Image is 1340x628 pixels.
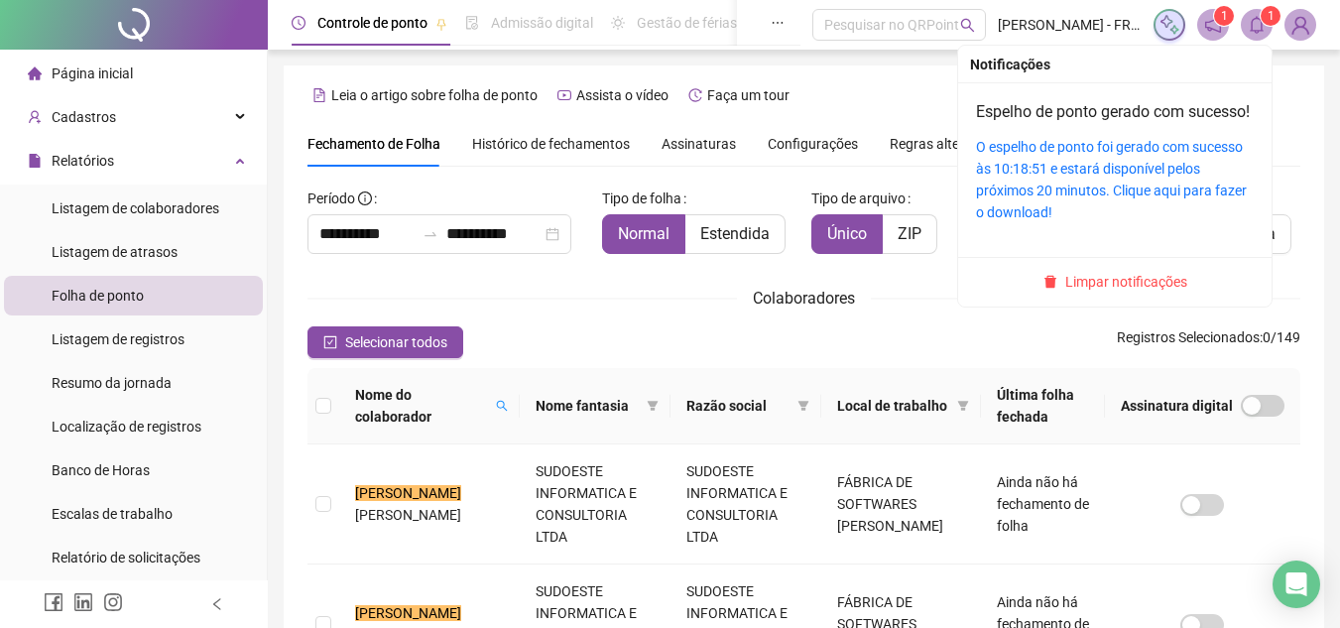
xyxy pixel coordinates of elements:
span: Regras alteradas [890,137,995,151]
a: Espelho de ponto gerado com sucesso! [976,102,1250,121]
span: Tipo de folha [602,188,681,209]
span: Ainda não há fechamento de folha [997,474,1089,534]
span: filter [793,391,813,421]
span: Estendida [700,224,770,243]
span: [PERSON_NAME] - FREIRE INFORMÁTICA LTDA [998,14,1142,36]
span: Resumo da jornada [52,375,172,391]
span: clock-circle [292,16,305,30]
span: ZIP [898,224,921,243]
span: Registros Selecionados [1117,329,1260,345]
span: 1 [1268,9,1275,23]
span: ellipsis [771,16,785,30]
span: filter [643,391,663,421]
span: Período [307,190,355,206]
span: Faça um tour [707,87,790,103]
span: Cadastros [52,109,116,125]
span: search [960,18,975,33]
span: Listagem de colaboradores [52,200,219,216]
span: Relatórios [52,153,114,169]
span: Gestão de férias [637,15,737,31]
span: 1 [1221,9,1228,23]
span: facebook [44,592,63,612]
span: Razão social [686,395,790,417]
span: Local de trabalho [837,395,948,417]
button: Limpar notificações [1035,270,1195,294]
span: Fechamento de Folha [307,136,440,152]
span: Colaboradores [753,289,855,308]
span: Listagem de atrasos [52,244,178,260]
span: history [688,88,702,102]
div: Open Intercom Messenger [1273,561,1320,608]
span: Escalas de trabalho [52,506,173,522]
span: Nome fantasia [536,395,639,417]
mark: [PERSON_NAME] [355,485,461,501]
span: left [210,597,224,611]
span: Único [827,224,867,243]
span: swap-right [423,226,438,242]
span: check-square [323,335,337,349]
span: Configurações [768,137,858,151]
span: Histórico de fechamentos [472,136,630,152]
span: Localização de registros [52,419,201,435]
span: Selecionar todos [345,331,447,353]
span: filter [953,391,973,421]
span: home [28,66,42,80]
span: youtube [557,88,571,102]
span: info-circle [358,191,372,205]
span: bell [1248,16,1266,34]
span: Página inicial [52,65,133,81]
button: Selecionar todos [307,326,463,358]
span: [PERSON_NAME] [355,507,461,523]
span: search [496,400,508,412]
span: Tipo de arquivo [811,188,906,209]
span: Listagem de registros [52,331,184,347]
span: Banco de Horas [52,462,150,478]
div: Notificações [970,54,1260,75]
span: Assinaturas [662,137,736,151]
span: Leia o artigo sobre folha de ponto [331,87,538,103]
span: sun [611,16,625,30]
th: Última folha fechada [981,368,1105,444]
span: Limpar notificações [1065,271,1187,293]
span: Normal [618,224,670,243]
span: pushpin [435,18,447,30]
span: Folha de ponto [52,288,144,304]
mark: [PERSON_NAME] [355,605,461,621]
span: user-add [28,110,42,124]
span: filter [647,400,659,412]
span: notification [1204,16,1222,34]
span: search [492,380,512,432]
sup: 1 [1214,6,1234,26]
span: delete [1043,275,1057,289]
span: Admissão digital [491,15,593,31]
span: linkedin [73,592,93,612]
td: SUDOESTE INFORMATICA E CONSULTORIA LTDA [520,444,670,565]
span: file-text [312,88,326,102]
sup: 1 [1261,6,1280,26]
span: : 0 / 149 [1117,326,1300,358]
span: file [28,154,42,168]
span: Assinatura digital [1121,395,1233,417]
img: sparkle-icon.fc2bf0ac1784a2077858766a79e2daf3.svg [1158,14,1180,36]
span: Assista o vídeo [576,87,669,103]
td: SUDOESTE INFORMATICA E CONSULTORIA LTDA [670,444,821,565]
a: O espelho de ponto foi gerado com sucesso às 10:18:51 e estará disponível pelos próximos 20 minut... [976,139,1247,220]
span: Nome do colaborador [355,384,488,428]
span: filter [957,400,969,412]
span: filter [797,400,809,412]
span: file-done [465,16,479,30]
span: Controle de ponto [317,15,427,31]
span: to [423,226,438,242]
td: FÁBRICA DE SOFTWARES [PERSON_NAME] [821,444,980,565]
span: instagram [103,592,123,612]
img: 1016 [1285,10,1315,40]
span: Relatório de solicitações [52,550,200,565]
